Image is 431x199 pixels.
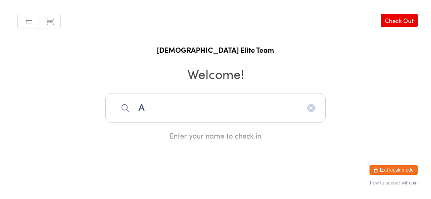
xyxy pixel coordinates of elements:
input: Search [105,93,326,123]
button: Exit kiosk mode [369,165,418,175]
h1: [DEMOGRAPHIC_DATA] Elite Team [8,45,423,55]
h2: Welcome! [8,64,423,83]
div: Enter your name to check in [105,131,326,141]
a: Check Out [381,14,418,27]
button: how to secure with pin [370,180,418,186]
